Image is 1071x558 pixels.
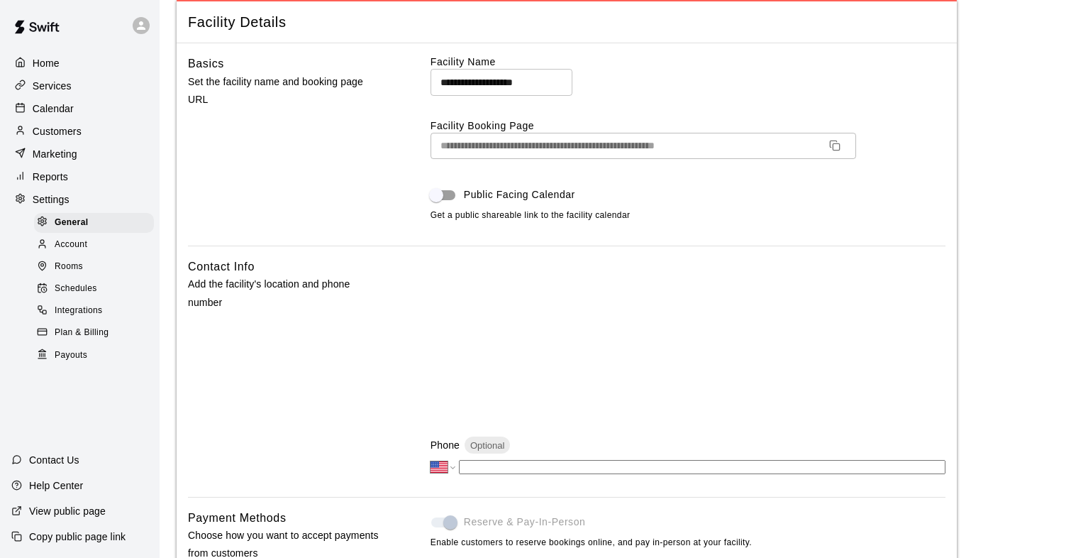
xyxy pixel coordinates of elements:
a: Services [11,75,148,97]
p: Customers [33,124,82,138]
a: Marketing [11,143,148,165]
a: Integrations [34,300,160,322]
a: Customers [11,121,148,142]
p: View public page [29,504,106,518]
span: Reserve & Pay-In-Person [464,515,586,530]
p: Copy public page link [29,530,126,544]
a: Payouts [34,344,160,366]
iframe: Secure address input frame [428,255,948,417]
span: General [55,216,89,230]
div: Schedules [34,279,154,299]
span: Account [55,238,87,252]
a: Home [11,53,148,74]
a: Reports [11,166,148,187]
button: Copy URL [823,134,846,157]
a: Plan & Billing [34,322,160,344]
p: Set the facility name and booking page URL [188,73,385,109]
p: Contact Us [29,453,79,467]
p: Help Center [29,478,83,493]
h6: Basics [188,55,224,73]
h6: Payment Methods [188,509,287,527]
span: Plan & Billing [55,326,109,340]
span: Enable customers to reserve bookings online, and pay in-person at your facility. [431,536,945,550]
p: Settings [33,192,70,207]
span: Payouts [55,349,87,363]
p: Services [33,79,72,93]
label: Facility Name [431,55,945,69]
span: Schedules [55,282,97,296]
span: Public Facing Calendar [464,187,575,202]
span: Facility Details [188,13,945,32]
label: Facility Booking Page [431,119,945,133]
span: Rooms [55,260,83,274]
div: General [34,213,154,233]
p: Marketing [33,147,77,161]
span: Integrations [55,304,103,318]
p: Add the facility's location and phone number [188,275,385,311]
a: General [34,212,160,234]
p: Reports [33,170,68,184]
span: Get a public shareable link to the facility calendar [431,209,631,223]
div: Account [34,235,154,255]
span: Optional [465,440,510,451]
p: Home [33,56,60,70]
p: Phone [431,438,460,452]
a: Settings [11,189,148,210]
h6: Contact Info [188,258,255,276]
a: Schedules [34,278,160,300]
p: Calendar [33,102,74,116]
a: Account [34,234,160,256]
div: Plan & Billing [34,323,154,343]
a: Rooms [34,256,160,278]
a: Calendar [11,98,148,119]
div: Rooms [34,257,154,277]
div: Payouts [34,346,154,366]
div: Integrations [34,301,154,321]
